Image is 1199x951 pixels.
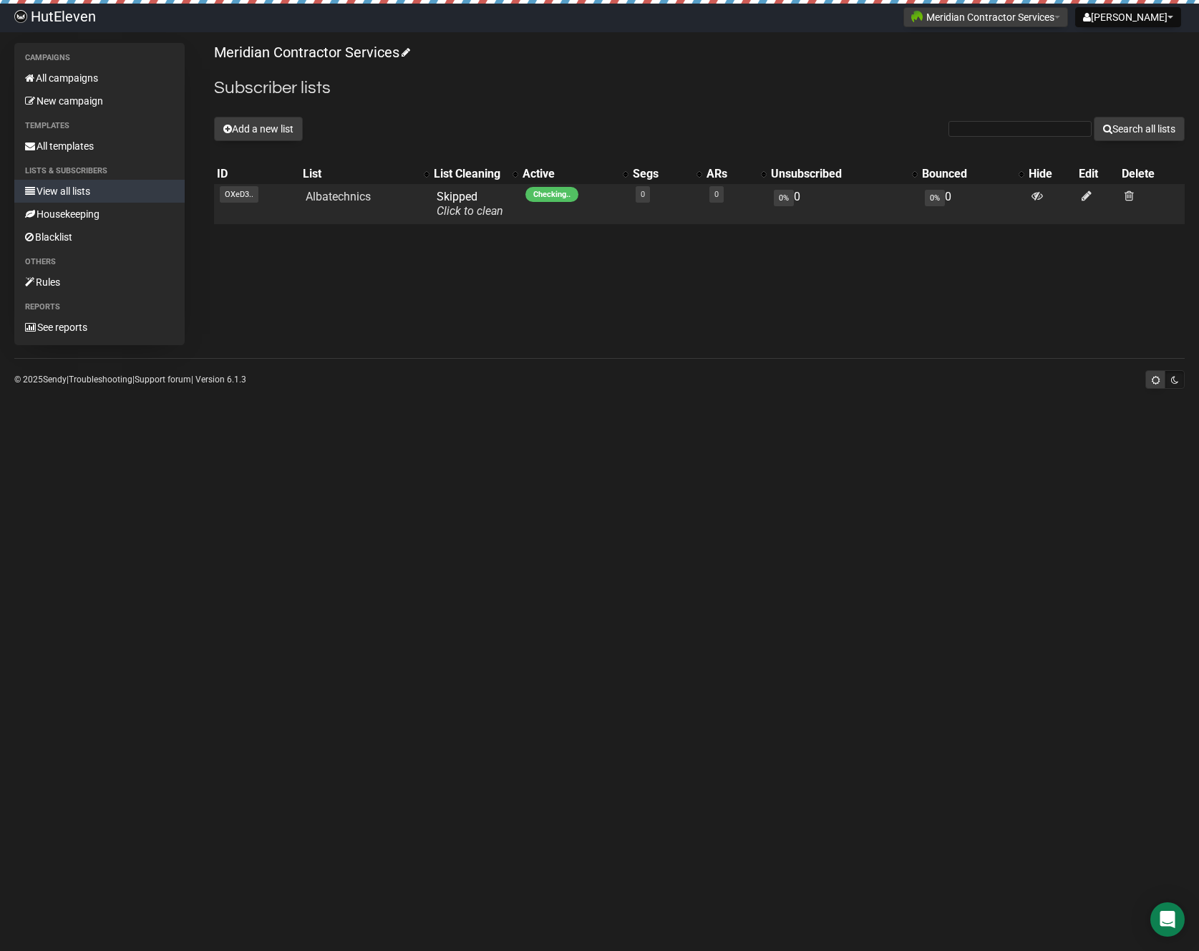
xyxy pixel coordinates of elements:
[14,180,185,203] a: View all lists
[437,204,503,218] a: Click to clean
[525,187,578,202] span: Checking..
[214,164,300,184] th: ID: No sort applied, sorting is disabled
[434,167,505,181] div: List Cleaning
[523,167,616,181] div: Active
[707,167,754,181] div: ARs
[774,190,794,206] span: 0%
[903,7,1068,27] button: Meridian Contractor Services
[14,90,185,112] a: New campaign
[14,10,27,23] img: 44a836d2079645d433b0c24ab88db5ac
[14,254,185,271] li: Others
[14,299,185,316] li: Reports
[437,190,503,218] span: Skipped
[306,190,371,203] a: Albatechnics
[714,190,719,199] a: 0
[14,135,185,158] a: All templates
[1076,164,1119,184] th: Edit: No sort applied, sorting is disabled
[14,117,185,135] li: Templates
[1094,117,1185,141] button: Search all lists
[520,164,630,184] th: Active: No sort applied, activate to apply an ascending sort
[633,167,689,181] div: Segs
[14,372,246,387] p: © 2025 | | | Version 6.1.3
[214,75,1185,101] h2: Subscriber lists
[300,164,431,184] th: List: No sort applied, activate to apply an ascending sort
[911,11,923,22] img: favicons
[1122,167,1182,181] div: Delete
[14,67,185,90] a: All campaigns
[768,184,918,224] td: 0
[43,375,67,385] a: Sendy
[14,271,185,294] a: Rules
[1150,902,1185,937] div: Open Intercom Messenger
[214,117,303,141] button: Add a new list
[14,226,185,248] a: Blacklist
[431,164,520,184] th: List Cleaning: No sort applied, activate to apply an ascending sort
[704,164,769,184] th: ARs: No sort applied, activate to apply an ascending sort
[1075,7,1181,27] button: [PERSON_NAME]
[303,167,417,181] div: List
[922,167,1011,181] div: Bounced
[14,203,185,226] a: Housekeeping
[925,190,945,206] span: 0%
[14,49,185,67] li: Campaigns
[14,163,185,180] li: Lists & subscribers
[919,184,1026,224] td: 0
[771,167,904,181] div: Unsubscribed
[135,375,191,385] a: Support forum
[641,190,645,199] a: 0
[214,44,408,61] a: Meridian Contractor Services
[630,164,704,184] th: Segs: No sort applied, activate to apply an ascending sort
[69,375,132,385] a: Troubleshooting
[220,186,258,203] span: OXeD3..
[1029,167,1073,181] div: Hide
[1026,164,1076,184] th: Hide: No sort applied, sorting is disabled
[768,164,918,184] th: Unsubscribed: No sort applied, activate to apply an ascending sort
[14,316,185,339] a: See reports
[217,167,297,181] div: ID
[1079,167,1116,181] div: Edit
[919,164,1026,184] th: Bounced: No sort applied, activate to apply an ascending sort
[1119,164,1185,184] th: Delete: No sort applied, sorting is disabled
